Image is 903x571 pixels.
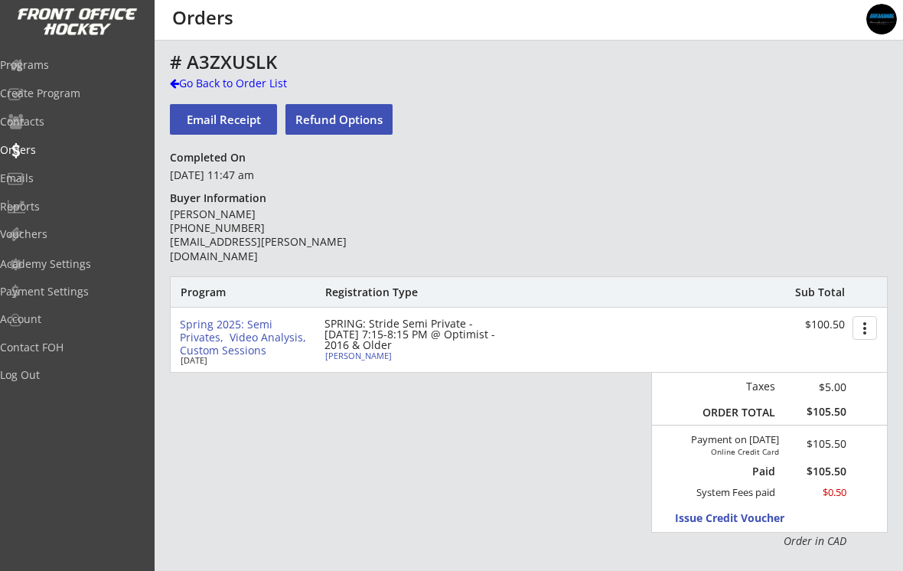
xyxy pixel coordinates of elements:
div: Order in CAD [696,533,846,549]
div: [PERSON_NAME] [325,351,496,360]
button: Issue Credit Voucher [675,507,817,528]
div: ORDER TOTAL [696,406,775,419]
div: $0.50 [786,486,846,499]
div: Registration Type [325,285,500,299]
div: Online Credit Card [693,447,779,456]
div: Sub Total [778,285,845,299]
div: Completed On [170,151,253,165]
div: Taxes [696,380,775,393]
div: SPRING: Stride Semi Private - [DATE] 7:15-8:15 PM @ Optimist - 2016 & Older [324,318,500,351]
div: [DATE] [181,356,303,364]
div: [PERSON_NAME] [PHONE_NUMBER] [EMAIL_ADDRESS][PERSON_NAME][DOMAIN_NAME] [170,207,391,263]
button: Email Receipt [170,104,277,135]
div: $100.50 [750,318,845,331]
div: Program [181,285,263,299]
div: Spring 2025: Semi Privates, Video Analysis, Custom Sessions [180,318,312,357]
div: System Fees paid [683,486,775,499]
button: more_vert [852,316,877,340]
button: Refund Options [285,104,393,135]
div: [DATE] 11:47 am [170,168,391,183]
div: Go Back to Order List [170,76,328,91]
div: Paid [705,465,775,478]
div: Payment on [DATE] [657,434,779,446]
div: $105.50 [786,405,846,419]
div: Buyer Information [170,191,273,205]
div: $5.00 [786,379,846,395]
div: $105.50 [786,466,846,477]
div: # A3ZXUSLK [170,53,888,71]
div: $105.50 [799,439,846,449]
